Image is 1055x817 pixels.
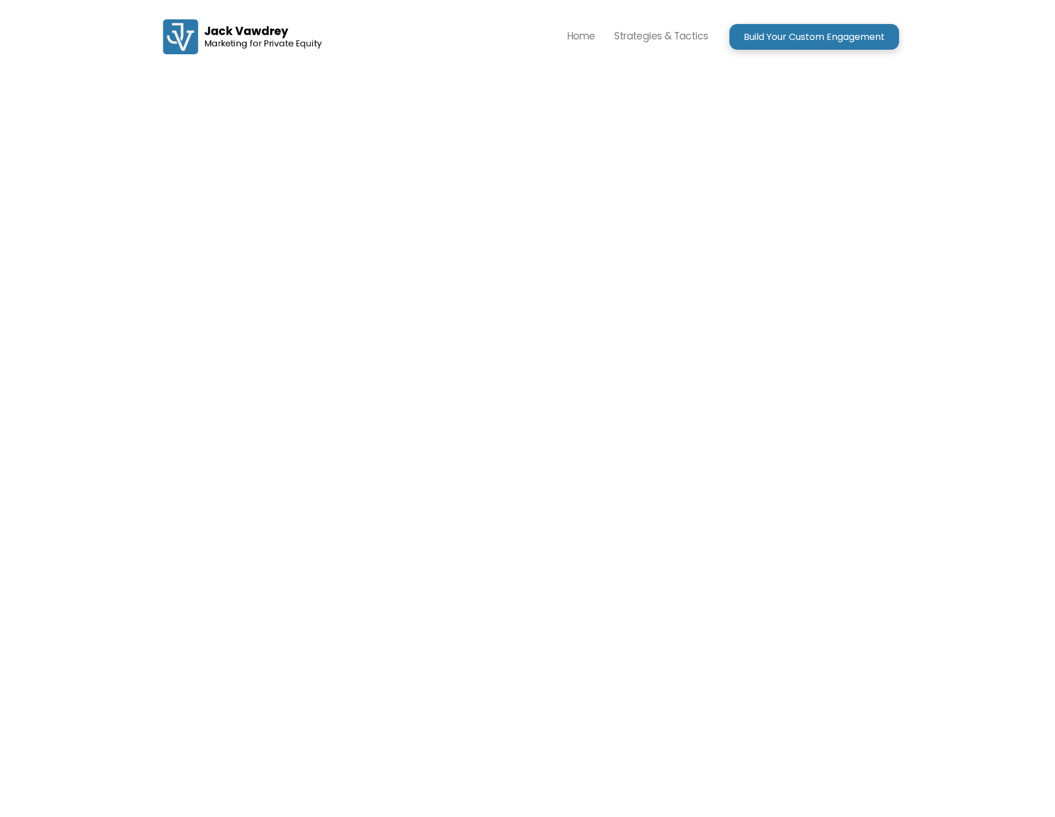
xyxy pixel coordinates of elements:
a: Home [557,18,605,56]
p: Home [567,27,595,45]
a: Build Your Custom Engagement [729,24,899,50]
p: Strategies & Tactics [614,27,708,45]
a: Strategies & Tactics [604,18,717,56]
a: home [157,11,328,62]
